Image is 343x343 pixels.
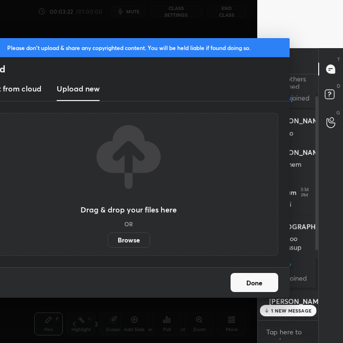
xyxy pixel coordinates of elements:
[271,308,312,313] p: 1 NEW MESSAGE
[231,273,278,292] button: Done
[299,187,311,198] div: 3:34 PM
[269,117,325,125] h6: [PERSON_NAME]
[279,160,311,178] div: hi mem hru
[279,129,311,138] div: hello
[269,148,325,157] h6: [PERSON_NAME]
[124,221,133,227] h5: OR
[337,82,340,90] p: D
[336,109,340,116] p: G
[81,206,177,213] h3: Drag & drop your files here
[279,234,311,252] div: heyoo wassup
[337,56,340,63] p: T
[57,83,100,94] h3: Upload new
[289,273,307,282] span: joined
[266,75,315,91] p: & 5 others joined
[269,297,325,306] h6: [PERSON_NAME]
[291,94,310,102] span: joined
[279,200,311,210] div: hiiiiii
